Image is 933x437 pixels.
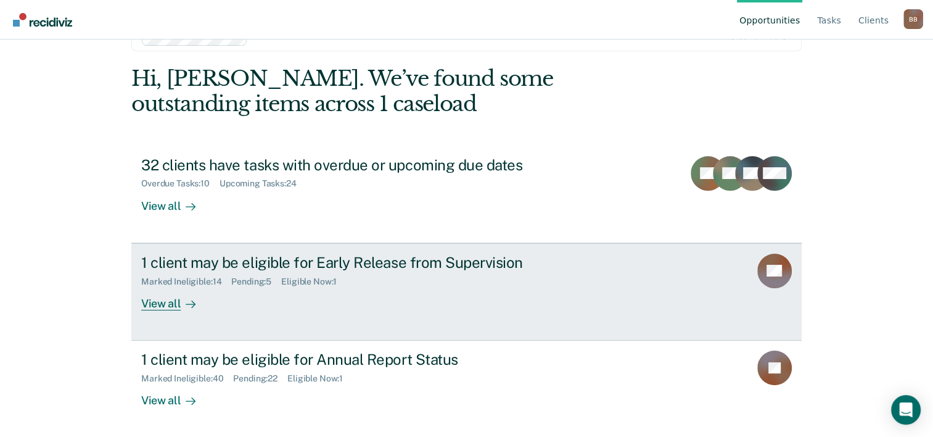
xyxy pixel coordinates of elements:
[141,189,210,213] div: View all
[141,384,210,408] div: View all
[231,277,281,287] div: Pending : 5
[141,351,574,368] div: 1 client may be eligible for Annual Report Status
[141,277,231,287] div: Marked Ineligible : 14
[220,178,306,189] div: Upcoming Tasks : 24
[131,66,667,117] div: Hi, [PERSON_NAME]. We’ve found some outstanding items across 1 caseload
[141,373,233,384] div: Marked Ineligible : 40
[281,277,347,287] div: Eligible Now : 1
[903,9,923,29] button: Profile dropdown button
[141,156,574,174] div: 32 clients have tasks with overdue or upcoming due dates
[891,395,921,425] div: Open Intercom Messenger
[903,9,923,29] div: B B
[131,243,802,341] a: 1 client may be eligible for Early Release from SupervisionMarked Ineligible:14Pending:5Eligible ...
[141,286,210,310] div: View all
[141,178,220,189] div: Overdue Tasks : 10
[141,254,574,272] div: 1 client may be eligible for Early Release from Supervision
[233,373,287,384] div: Pending : 22
[131,146,802,243] a: 32 clients have tasks with overdue or upcoming due datesOverdue Tasks:10Upcoming Tasks:24View all
[13,13,72,27] img: Recidiviz
[287,373,353,384] div: Eligible Now : 1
